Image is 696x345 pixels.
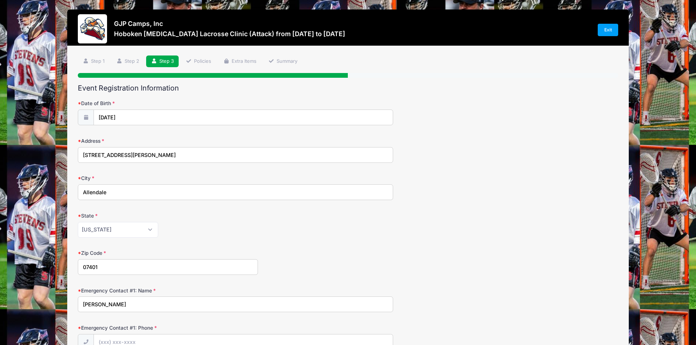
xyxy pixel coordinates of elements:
[78,212,258,219] label: State
[78,175,258,182] label: City
[94,110,393,125] input: mm/dd/yyyy
[78,100,258,107] label: Date of Birth
[78,137,258,145] label: Address
[146,55,179,68] a: Step 3
[263,55,302,68] a: Summary
[78,259,258,275] input: xxxxx
[114,30,345,38] h3: Hoboken [MEDICAL_DATA] Lacrosse Clinic (Attack) from [DATE] to [DATE]
[78,287,258,294] label: Emergency Contact #1: Name
[114,20,345,27] h3: GJP Camps, Inc
[78,84,618,92] h2: Event Registration Information
[111,55,144,68] a: Step 2
[598,24,618,36] a: Exit
[78,324,258,331] label: Emergency Contact #1: Phone
[181,55,216,68] a: Policies
[78,55,109,68] a: Step 1
[78,249,258,257] label: Zip Code
[218,55,261,68] a: Extra Items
